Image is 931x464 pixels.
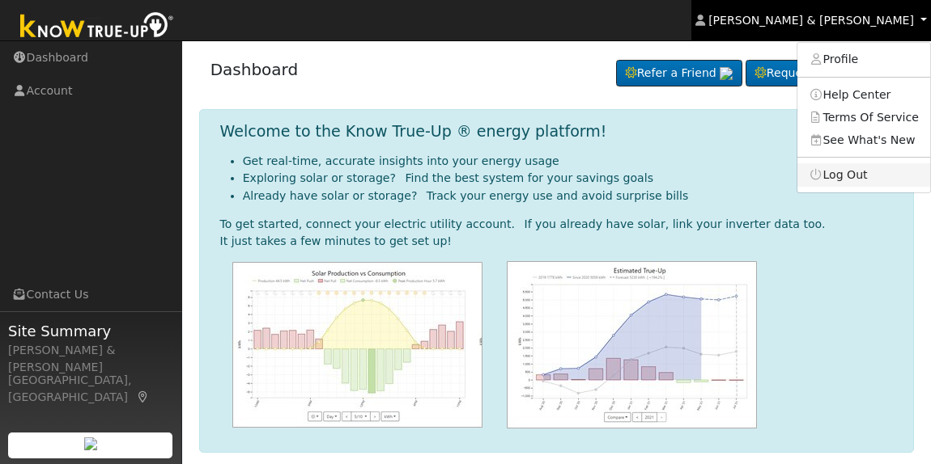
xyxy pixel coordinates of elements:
[797,106,930,129] a: Terms Of Service
[243,170,901,187] li: Exploring solar or storage? Find the best system for your savings goals
[210,60,299,79] a: Dashboard
[220,216,901,233] div: To get started, connect your electric utility account. If you already have solar, link your inver...
[243,188,901,205] li: Already have solar or storage? Track your energy use and avoid surprise bills
[243,153,901,170] li: Get real-time, accurate insights into your energy usage
[797,163,930,186] a: Log Out
[797,83,930,106] a: Help Center
[708,14,914,27] span: [PERSON_NAME] & [PERSON_NAME]
[8,372,173,406] div: [GEOGRAPHIC_DATA], [GEOGRAPHIC_DATA]
[220,122,607,141] h1: Welcome to the Know True-Up ® energy platform!
[12,9,182,45] img: Know True-Up
[797,49,930,71] a: Profile
[8,320,173,342] span: Site Summary
[797,129,930,151] a: See What's New
[746,60,903,87] a: Request a Cleaning
[616,60,742,87] a: Refer a Friend
[220,233,901,250] div: It just takes a few minutes to get set up!
[8,342,173,376] div: [PERSON_NAME] & [PERSON_NAME]
[720,67,733,80] img: retrieve
[84,437,97,450] img: retrieve
[136,390,151,403] a: Map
